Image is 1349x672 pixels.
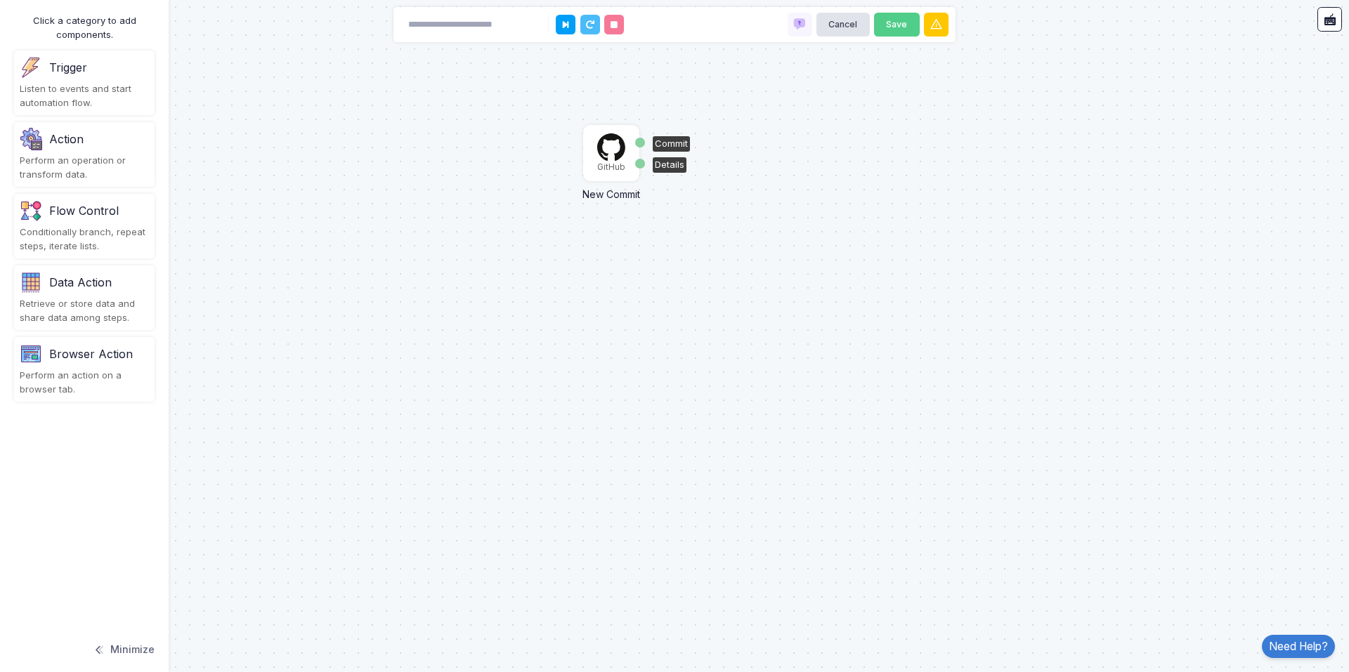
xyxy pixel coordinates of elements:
div: Commit [653,136,690,152]
button: Warnings [924,13,949,37]
div: Conditionally branch, repeat steps, iterate lists. [20,225,149,253]
div: Retrieve or store data and share data among steps. [20,297,149,324]
div: Data Action [49,274,112,291]
img: trigger.png [20,56,42,79]
div: Click a category to add components. [14,14,155,41]
img: flow-v1.png [20,199,42,222]
img: settings.png [20,128,42,150]
div: Perform an operation or transform data. [20,154,149,181]
img: category.png [20,271,42,294]
div: Perform an action on a browser tab. [20,369,149,396]
div: Details [653,157,686,173]
div: Flow Control [49,202,119,219]
div: New Commit [552,180,671,202]
img: category-v1.png [20,343,42,365]
div: Trigger [49,59,87,76]
button: Save [874,13,920,37]
div: Action [49,131,84,147]
button: Minimize [93,634,155,665]
div: Listen to events and start automation flow. [20,82,149,110]
img: github.svg [597,133,625,161]
div: Browser Action [49,345,133,362]
a: Need Help? [1262,635,1335,658]
div: GitHub [597,161,625,173]
button: Cancel [816,13,870,37]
